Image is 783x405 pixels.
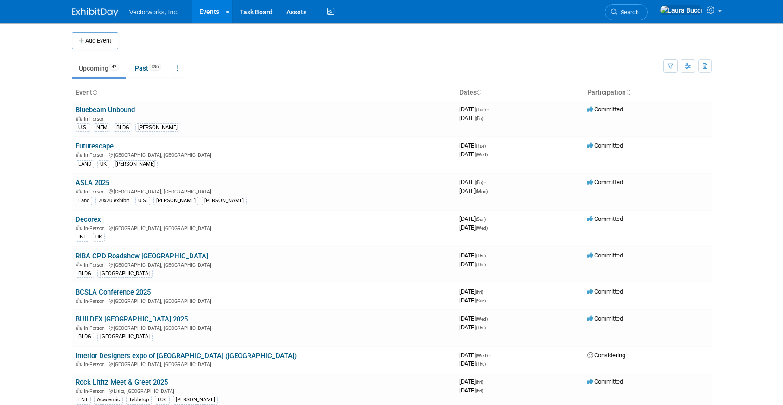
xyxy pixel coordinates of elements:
[92,89,97,96] a: Sort by Event Name
[459,288,486,295] span: [DATE]
[459,378,486,385] span: [DATE]
[76,152,82,157] img: In-Person Event
[97,160,109,168] div: UK
[487,106,489,113] span: -
[84,116,108,122] span: In-Person
[76,262,82,267] img: In-Person Event
[587,352,625,359] span: Considering
[76,360,452,367] div: [GEOGRAPHIC_DATA], [GEOGRAPHIC_DATA]
[459,360,486,367] span: [DATE]
[173,396,218,404] div: [PERSON_NAME]
[459,106,489,113] span: [DATE]
[128,59,168,77] a: Past396
[84,388,108,394] span: In-Person
[76,352,297,360] a: Interior Designers expo of [GEOGRAPHIC_DATA] ([GEOGRAPHIC_DATA])
[76,197,92,205] div: Land
[76,270,94,278] div: BLDG
[476,289,483,295] span: (Fri)
[489,352,490,359] span: -
[626,89,630,96] a: Sort by Participation Type
[95,197,132,205] div: 20x20 exhibit
[76,388,82,393] img: In-Person Event
[155,396,170,404] div: U.S.
[484,179,486,186] span: -
[126,396,152,404] div: Tabletop
[202,197,247,205] div: [PERSON_NAME]
[459,179,486,186] span: [DATE]
[476,253,486,258] span: (Thu)
[135,123,180,132] div: [PERSON_NAME]
[72,8,118,17] img: ExhibitDay
[76,116,82,121] img: In-Person Event
[76,288,151,296] a: BCSLA Conference 2025
[476,379,483,385] span: (Fri)
[93,233,105,241] div: UK
[476,353,488,358] span: (Wed)
[76,378,168,386] a: Rock Lititz Meet & Greet 2025
[459,352,490,359] span: [DATE]
[476,298,486,303] span: (Sun)
[459,387,483,394] span: [DATE]
[587,142,623,149] span: Committed
[476,152,488,157] span: (Wed)
[76,396,91,404] div: ENT
[477,89,481,96] a: Sort by Start Date
[76,387,452,394] div: Lititz, [GEOGRAPHIC_DATA]
[459,215,489,222] span: [DATE]
[587,179,623,186] span: Committed
[76,324,452,331] div: [GEOGRAPHIC_DATA], [GEOGRAPHIC_DATA]
[76,315,188,323] a: BUILDEX [GEOGRAPHIC_DATA] 2025
[76,361,82,366] img: In-Person Event
[617,9,639,16] span: Search
[476,316,488,321] span: (Wed)
[587,315,623,322] span: Committed
[84,189,108,195] span: In-Person
[587,252,623,259] span: Committed
[459,297,486,304] span: [DATE]
[459,324,486,331] span: [DATE]
[84,298,108,304] span: In-Person
[459,252,489,259] span: [DATE]
[76,252,208,260] a: RIBA CPD Roadshow [GEOGRAPHIC_DATA]
[76,160,94,168] div: LAND
[484,288,486,295] span: -
[459,151,488,158] span: [DATE]
[76,215,101,224] a: Decorex
[587,288,623,295] span: Committed
[84,325,108,331] span: In-Person
[459,261,486,268] span: [DATE]
[84,152,108,158] span: In-Person
[76,298,82,303] img: In-Person Event
[72,85,456,101] th: Event
[76,261,452,268] div: [GEOGRAPHIC_DATA], [GEOGRAPHIC_DATA]
[476,388,483,393] span: (Fri)
[113,160,158,168] div: [PERSON_NAME]
[476,225,488,231] span: (Wed)
[72,59,126,77] a: Upcoming42
[76,224,452,231] div: [GEOGRAPHIC_DATA], [GEOGRAPHIC_DATA]
[84,262,108,268] span: In-Person
[587,215,623,222] span: Committed
[459,224,488,231] span: [DATE]
[459,115,483,122] span: [DATE]
[476,189,488,194] span: (Mon)
[489,315,490,322] span: -
[456,85,584,101] th: Dates
[135,197,150,205] div: U.S.
[584,85,712,101] th: Participation
[587,378,623,385] span: Committed
[660,5,703,15] img: Laura Bucci
[153,197,198,205] div: [PERSON_NAME]
[97,333,153,341] div: [GEOGRAPHIC_DATA]
[76,225,82,230] img: In-Person Event
[76,142,114,150] a: Futurescape
[76,123,90,132] div: U.S.
[94,396,123,404] div: Academic
[487,252,489,259] span: -
[487,142,489,149] span: -
[484,378,486,385] span: -
[605,4,648,20] a: Search
[459,142,489,149] span: [DATE]
[114,123,132,132] div: BLDG
[476,262,486,267] span: (Thu)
